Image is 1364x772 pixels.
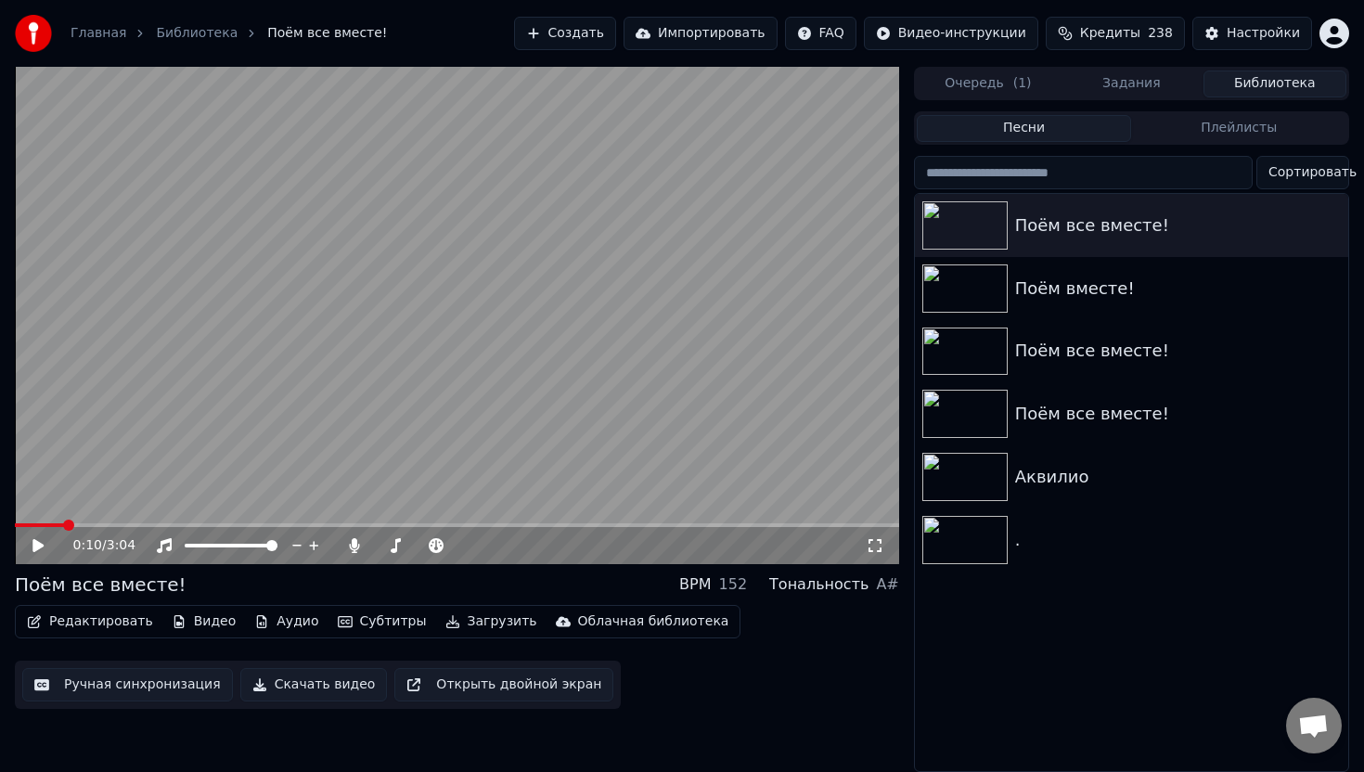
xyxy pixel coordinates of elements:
nav: breadcrumb [71,24,387,43]
button: Редактировать [19,609,161,635]
div: A# [876,573,898,596]
span: Поём все вместе! [267,24,387,43]
div: Настройки [1227,24,1300,43]
a: Главная [71,24,126,43]
div: Поём все вместе! [1015,338,1341,364]
button: Настройки [1192,17,1312,50]
button: Видео-инструкции [864,17,1038,50]
span: 0:10 [73,536,102,555]
button: Очередь [917,71,1060,97]
span: ( 1 ) [1013,74,1032,93]
div: / [73,536,118,555]
div: Аквилио [1015,464,1341,490]
button: Скачать видео [240,668,388,701]
img: youka [15,15,52,52]
button: Аудио [247,609,326,635]
div: Поём все вместе! [15,572,187,598]
button: FAQ [785,17,856,50]
button: Создать [514,17,616,50]
button: Загрузить [438,609,545,635]
button: Ручная синхронизация [22,668,233,701]
div: Поём все вместе! [1015,401,1341,427]
button: Открыть двойной экран [394,668,613,701]
div: 152 [719,573,748,596]
span: Сортировать [1268,163,1357,182]
div: . [1015,527,1341,553]
span: 3:04 [107,536,135,555]
div: BPM [679,573,711,596]
button: Библиотека [1203,71,1346,97]
button: Кредиты238 [1046,17,1185,50]
a: Открытый чат [1286,698,1342,753]
button: Плейлисты [1131,115,1346,142]
a: Библиотека [156,24,238,43]
div: Поём все вместе! [1015,212,1341,238]
span: 238 [1148,24,1173,43]
span: Кредиты [1080,24,1140,43]
button: Песни [917,115,1132,142]
div: Поём вместе! [1015,276,1341,302]
button: Субтитры [330,609,434,635]
button: Импортировать [624,17,778,50]
button: Задания [1060,71,1203,97]
button: Видео [164,609,244,635]
div: Облачная библиотека [578,612,729,631]
div: Тональность [769,573,869,596]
